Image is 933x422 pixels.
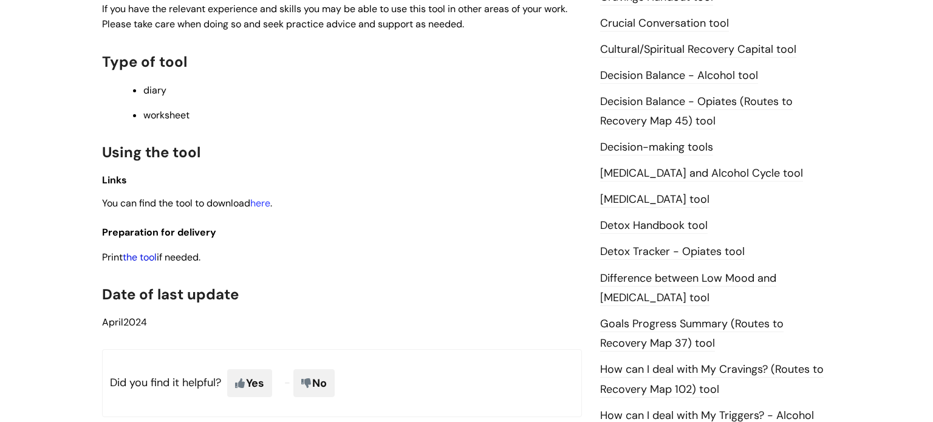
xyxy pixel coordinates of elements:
[102,143,200,162] span: Using the tool
[600,94,793,129] a: Decision Balance - Opiates (Routes to Recovery Map 45) tool
[600,192,709,208] a: [MEDICAL_DATA] tool
[102,285,239,304] span: Date of last update
[102,316,147,328] span: 2024
[123,251,157,264] a: the tool
[102,251,123,264] span: Print
[102,349,582,417] p: Did you find it helpful?
[600,271,776,306] a: Difference between Low Mood and [MEDICAL_DATA] tool
[600,316,784,352] a: Goals Progress Summary (Routes to Recovery Map 37) tool
[102,2,567,30] span: If you have the relevant experience and skills you may be able to use this tool in other areas of...
[600,362,824,397] a: How can I deal with My Cravings? (Routes to Recovery Map 102) tool
[102,226,216,239] span: Preparation for delivery
[102,52,187,71] span: Type of tool
[102,197,272,209] span: You can find the tool to download .
[600,16,729,32] a: Crucial Conversation tool
[143,84,166,97] span: diary
[600,244,745,260] a: Detox Tracker - Opiates tool
[102,316,123,328] span: April
[600,42,796,58] a: Cultural/Spiritual Recovery Capital tool
[600,140,713,155] a: Decision-making tools
[293,369,335,397] span: No
[250,197,270,209] a: here
[600,68,758,84] a: Decision Balance - Alcohol tool
[143,109,190,121] span: worksheet
[123,251,200,264] span: if needed.
[600,218,708,234] a: Detox Handbook tool
[102,174,127,186] span: Links
[600,166,803,182] a: [MEDICAL_DATA] and Alcohol Cycle tool
[227,369,272,397] span: Yes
